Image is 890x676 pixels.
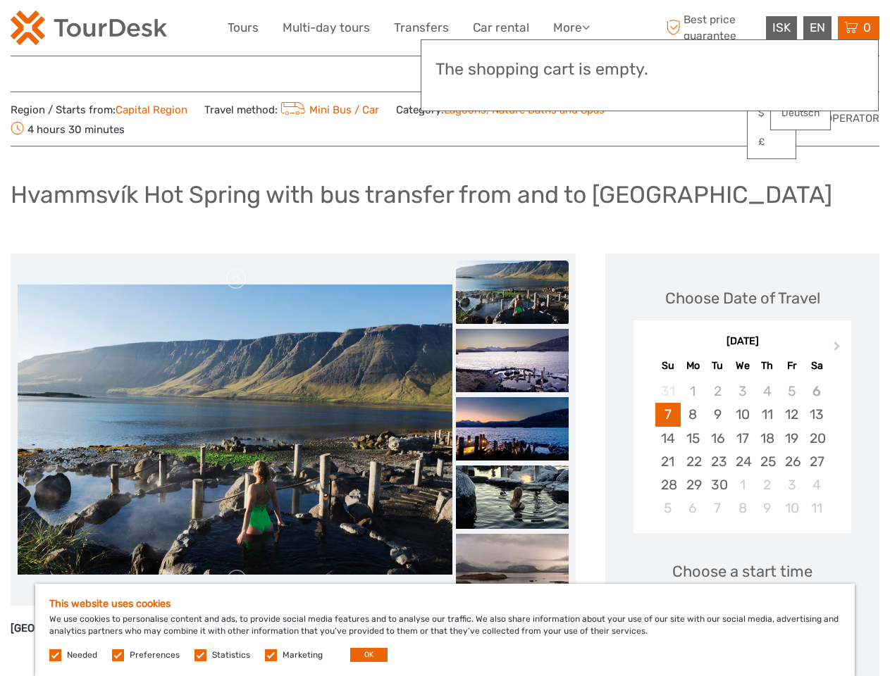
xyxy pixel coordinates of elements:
[638,380,846,520] div: month 2025-09
[772,20,791,35] span: ISK
[655,403,680,426] div: Choose Sunday, September 7th, 2025
[804,403,829,426] div: Choose Saturday, September 13th, 2025
[662,12,762,43] span: Best price guarantee
[204,99,379,119] span: Travel method:
[633,334,851,349] div: [DATE]
[779,473,804,496] div: Choose Friday, October 3rd, 2025
[283,18,370,38] a: Multi-day tours
[804,356,829,375] div: Sa
[705,380,730,403] div: Not available Tuesday, September 2nd, 2025
[11,622,447,634] strong: [GEOGRAPHIC_DATA] is the #1 place to visit in the world in [DATE] according to Timeout
[748,101,796,126] a: $
[804,427,829,450] div: Choose Saturday, September 20th, 2025
[705,356,730,375] div: Tu
[755,427,779,450] div: Choose Thursday, September 18th, 2025
[730,427,755,450] div: Choose Wednesday, September 17th, 2025
[456,534,569,597] img: 4075f79dabce4cc29c40dc1d5bb4bbb2_slider_thumbnail.jpeg
[748,130,796,155] a: £
[804,473,829,496] div: Choose Saturday, October 4th, 2025
[11,119,125,139] span: 4 hours 30 minutes
[804,450,829,473] div: Choose Saturday, September 27th, 2025
[283,649,323,661] label: Marketing
[553,18,590,38] a: More
[779,427,804,450] div: Choose Friday, September 19th, 2025
[779,403,804,426] div: Choose Friday, September 12th, 2025
[18,284,452,575] img: 41534e71f817425fa1bb13796af5d1a0_main_slider.jpeg
[665,287,820,309] div: Choose Date of Travel
[755,450,779,473] div: Choose Thursday, September 25th, 2025
[672,561,812,582] span: Choose a start time
[116,104,187,116] a: Capital Region
[11,180,832,209] h1: Hvammsvík Hot Spring with bus transfer from and to [GEOGRAPHIC_DATA]
[705,473,730,496] div: Choose Tuesday, September 30th, 2025
[394,18,449,38] a: Transfers
[705,403,730,426] div: Choose Tuesday, September 9th, 2025
[755,380,779,403] div: Not available Thursday, September 4th, 2025
[861,20,873,35] span: 0
[779,380,804,403] div: Not available Friday, September 5th, 2025
[655,427,680,450] div: Choose Sunday, September 14th, 2025
[804,380,829,403] div: Not available Saturday, September 6th, 2025
[456,261,569,324] img: 41534e71f817425fa1bb13796af5d1a0_slider_thumbnail.jpeg
[681,356,705,375] div: Mo
[730,450,755,473] div: Choose Wednesday, September 24th, 2025
[11,11,167,45] img: 120-15d4194f-c635-41b9-a512-a3cb382bfb57_logo_small.png
[435,60,864,80] h3: The shopping cart is empty.
[456,397,569,461] img: e2789be4f5a34e6693e929a7aef51185_slider_thumbnail.jpeg
[730,496,755,520] div: Choose Wednesday, October 8th, 2025
[771,101,830,126] a: Deutsch
[804,496,829,520] div: Choose Saturday, October 11th, 2025
[655,450,680,473] div: Choose Sunday, September 21st, 2025
[681,403,705,426] div: Choose Monday, September 8th, 2025
[396,103,605,118] span: Category:
[755,496,779,520] div: Choose Thursday, October 9th, 2025
[705,450,730,473] div: Choose Tuesday, September 23rd, 2025
[705,496,730,520] div: Choose Tuesday, October 7th, 2025
[456,329,569,392] img: a0092645024d40a7b0c90e53b724a823_slider_thumbnail.jpeg
[755,356,779,375] div: Th
[655,496,680,520] div: Choose Sunday, October 5th, 2025
[212,649,250,661] label: Statistics
[473,18,529,38] a: Car rental
[730,403,755,426] div: Choose Wednesday, September 10th, 2025
[827,338,850,361] button: Next Month
[20,25,159,36] p: We're away right now. Please check back later!
[755,403,779,426] div: Choose Thursday, September 11th, 2025
[228,18,259,38] a: Tours
[67,649,97,661] label: Needed
[730,380,755,403] div: Not available Wednesday, September 3rd, 2025
[803,16,832,39] div: EN
[681,380,705,403] div: Not available Monday, September 1st, 2025
[49,598,841,610] h5: This website uses cookies
[755,473,779,496] div: Choose Thursday, October 2nd, 2025
[35,584,855,676] div: We use cookies to personalise content and ads, to provide social media features and to analyse ou...
[655,380,680,403] div: Not available Sunday, August 31st, 2025
[278,104,379,116] a: Mini Bus / Car
[779,356,804,375] div: Fr
[681,473,705,496] div: Choose Monday, September 29th, 2025
[730,473,755,496] div: Choose Wednesday, October 1st, 2025
[779,496,804,520] div: Choose Friday, October 10th, 2025
[655,356,680,375] div: Su
[162,22,179,39] button: Open LiveChat chat widget
[779,450,804,473] div: Choose Friday, September 26th, 2025
[350,648,388,662] button: OK
[130,649,180,661] label: Preferences
[681,450,705,473] div: Choose Monday, September 22nd, 2025
[681,427,705,450] div: Choose Monday, September 15th, 2025
[655,473,680,496] div: Choose Sunday, September 28th, 2025
[456,465,569,529] img: 32eb2386f24e443e936de40c7f2abf66_slider_thumbnail.jpeg
[705,427,730,450] div: Choose Tuesday, September 16th, 2025
[681,496,705,520] div: Choose Monday, October 6th, 2025
[730,356,755,375] div: We
[11,103,187,118] span: Region / Starts from:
